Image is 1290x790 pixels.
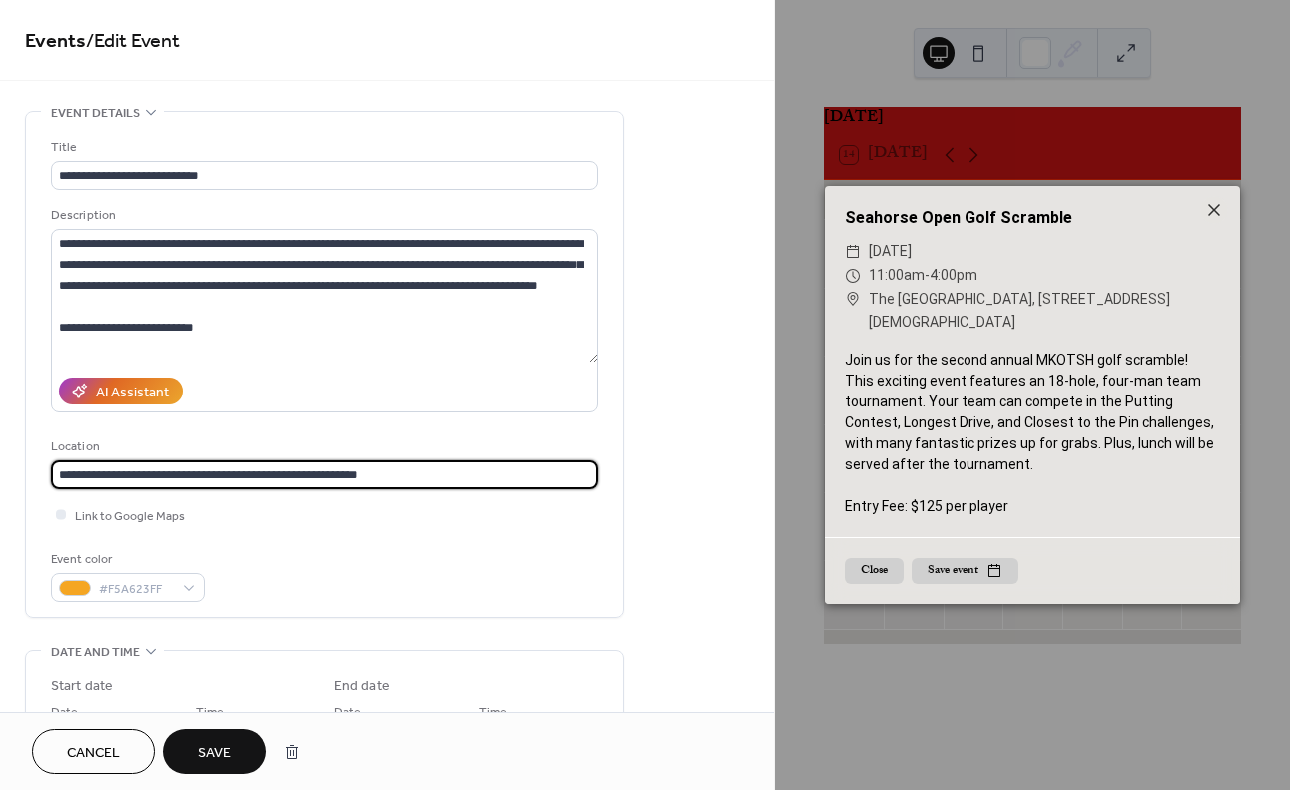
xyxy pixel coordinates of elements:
span: 4:00pm [930,267,977,283]
div: End date [334,676,390,697]
span: [DATE] [869,240,912,264]
button: Close [845,558,904,584]
span: The [GEOGRAPHIC_DATA], [STREET_ADDRESS][DEMOGRAPHIC_DATA] [869,288,1220,336]
span: / Edit Event [86,22,180,61]
button: AI Assistant [59,378,183,404]
div: Event color [51,549,201,570]
button: Save event [912,558,1018,584]
div: ​ [845,240,861,264]
button: Cancel [32,729,155,774]
span: Save [198,743,231,764]
a: Events [25,22,86,61]
div: ​ [845,264,861,288]
div: Seahorse Open Golf Scramble [825,206,1240,230]
div: Start date [51,676,113,697]
span: Date and time [51,642,140,663]
span: Time [479,702,507,723]
button: Save [163,729,266,774]
span: Date [334,702,361,723]
div: ​ [845,288,861,312]
span: #F5A623FF [99,579,173,600]
span: Time [196,702,224,723]
span: Cancel [67,743,120,764]
div: Description [51,205,594,226]
span: Date [51,702,78,723]
div: Join us for the second annual MKOTSH golf scramble! This exciting event features an 18-hole, four... [825,350,1240,517]
span: - [925,267,930,283]
span: Event details [51,103,140,124]
div: AI Assistant [96,383,169,403]
span: 11:00am [869,267,925,283]
div: Title [51,137,594,158]
span: Link to Google Maps [75,506,185,527]
div: Location [51,436,594,457]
